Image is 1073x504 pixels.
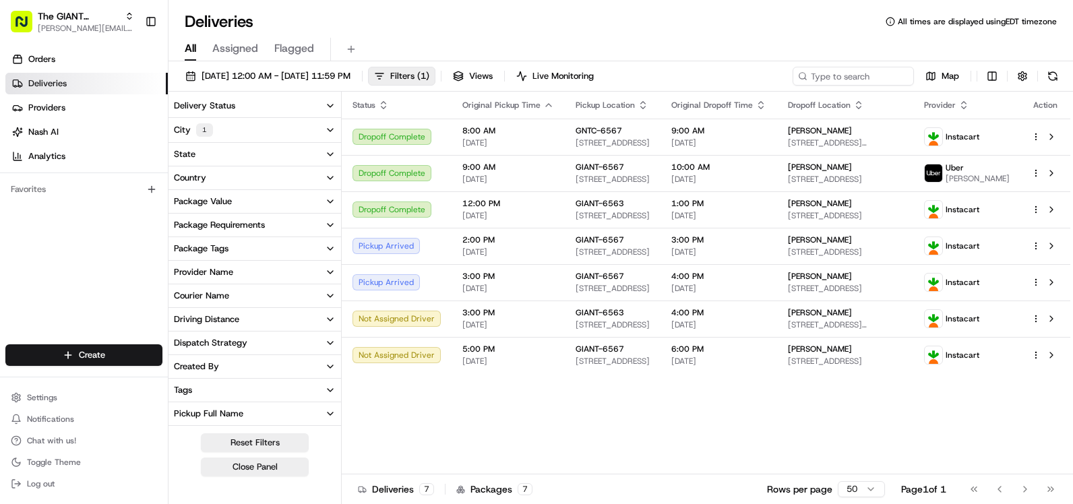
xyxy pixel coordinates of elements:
[576,283,650,294] span: [STREET_ADDRESS]
[671,344,766,354] span: 6:00 PM
[201,458,309,476] button: Close Panel
[462,137,554,148] span: [DATE]
[671,356,766,367] span: [DATE]
[788,344,852,354] span: [PERSON_NAME]
[456,482,532,496] div: Packages
[168,237,341,260] button: Package Tags
[901,482,946,496] div: Page 1 of 1
[576,271,624,282] span: GIANT-6567
[788,198,852,209] span: [PERSON_NAME]
[174,384,192,396] div: Tags
[174,172,206,184] div: Country
[174,337,247,349] div: Dispatch Strategy
[5,146,168,167] a: Analytics
[1031,100,1060,111] div: Action
[5,5,140,38] button: The GIANT Company[PERSON_NAME][EMAIL_ADDRESS][PERSON_NAME][DOMAIN_NAME]
[925,237,942,255] img: profile_instacart_ahold_partner.png
[576,198,624,209] span: GIANT-6563
[793,67,914,86] input: Type to search
[5,344,162,366] button: Create
[925,164,942,182] img: profile_uber_ahold_partner.png
[671,271,766,282] span: 4:00 PM
[946,277,979,288] span: Instacart
[946,204,979,215] span: Instacart
[788,100,851,111] span: Dropoff Location
[576,210,650,221] span: [STREET_ADDRESS]
[518,483,532,495] div: 7
[5,474,162,493] button: Log out
[462,283,554,294] span: [DATE]
[788,137,902,148] span: [STREET_ADDRESS][PERSON_NAME]
[174,313,239,325] div: Driving Distance
[788,283,902,294] span: [STREET_ADDRESS]
[174,290,229,302] div: Courier Name
[671,234,766,245] span: 3:00 PM
[576,137,650,148] span: [STREET_ADDRESS]
[788,356,902,367] span: [STREET_ADDRESS]
[788,234,852,245] span: [PERSON_NAME]
[576,247,650,257] span: [STREET_ADDRESS]
[5,49,168,70] a: Orders
[174,360,219,373] div: Created By
[28,150,65,162] span: Analytics
[174,195,232,208] div: Package Value
[5,431,162,450] button: Chat with us!
[5,453,162,472] button: Toggle Theme
[946,350,979,360] span: Instacart
[469,70,493,82] span: Views
[168,214,341,237] button: Package Requirements
[212,40,258,57] span: Assigned
[576,344,624,354] span: GIANT-6567
[462,344,554,354] span: 5:00 PM
[28,126,59,138] span: Nash AI
[576,125,622,136] span: GNTC-6567
[174,123,213,137] div: City
[27,392,57,403] span: Settings
[671,100,753,111] span: Original Dropoff Time
[925,201,942,218] img: profile_instacart_ahold_partner.png
[462,125,554,136] span: 8:00 AM
[462,356,554,367] span: [DATE]
[925,274,942,291] img: profile_instacart_ahold_partner.png
[671,125,766,136] span: 9:00 AM
[5,179,162,200] div: Favorites
[788,162,852,172] span: [PERSON_NAME]
[788,210,902,221] span: [STREET_ADDRESS]
[925,128,942,146] img: profile_instacart_ahold_partner.png
[168,190,341,213] button: Package Value
[179,67,357,86] button: [DATE] 12:00 AM - [DATE] 11:59 PM
[196,123,213,137] div: 1
[462,174,554,185] span: [DATE]
[274,40,314,57] span: Flagged
[168,261,341,284] button: Provider Name
[358,482,434,496] div: Deliveries
[5,410,162,429] button: Notifications
[168,355,341,378] button: Created By
[38,23,134,34] button: [PERSON_NAME][EMAIL_ADDRESS][PERSON_NAME][DOMAIN_NAME]
[185,11,253,32] h1: Deliveries
[185,40,196,57] span: All
[576,307,624,318] span: GIANT-6563
[27,435,76,446] span: Chat with us!
[168,332,341,354] button: Dispatch Strategy
[368,67,435,86] button: Filters(1)
[168,308,341,331] button: Driving Distance
[5,121,168,143] a: Nash AI
[201,433,309,452] button: Reset Filters
[671,319,766,330] span: [DATE]
[5,73,168,94] a: Deliveries
[576,162,624,172] span: GIANT-6567
[174,408,243,420] div: Pickup Full Name
[788,125,852,136] span: [PERSON_NAME]
[462,162,554,172] span: 9:00 AM
[38,9,119,23] span: The GIANT Company
[576,319,650,330] span: [STREET_ADDRESS]
[168,118,341,142] button: City1
[946,241,979,251] span: Instacart
[462,247,554,257] span: [DATE]
[28,102,65,114] span: Providers
[5,388,162,407] button: Settings
[671,283,766,294] span: [DATE]
[788,319,902,330] span: [STREET_ADDRESS][PERSON_NAME]
[671,210,766,221] span: [DATE]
